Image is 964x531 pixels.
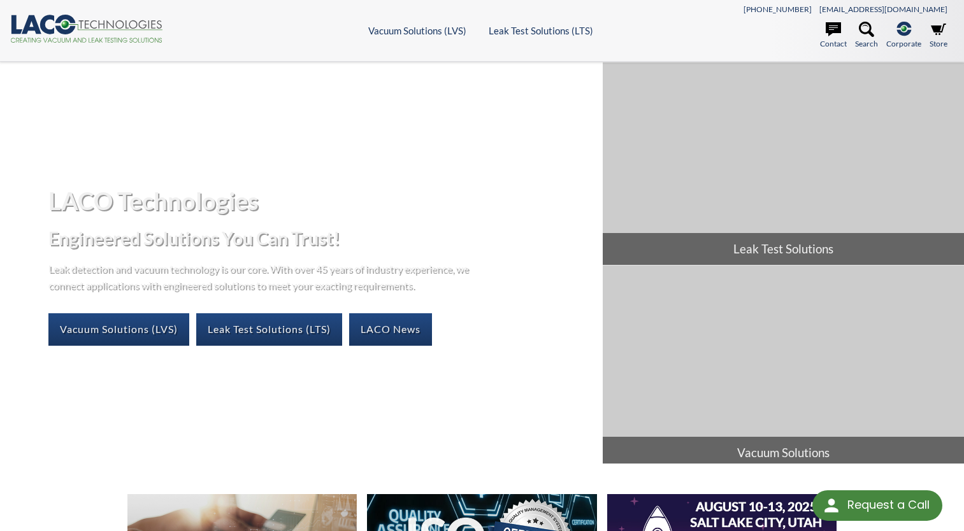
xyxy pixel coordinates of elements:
div: Request a Call [812,490,942,521]
img: round button [821,495,842,516]
span: Corporate [886,38,921,50]
a: Contact [820,22,847,50]
p: Leak detection and vacuum technology is our core. With over 45 years of industry experience, we c... [48,260,475,293]
a: Leak Test Solutions [603,62,964,265]
a: [PHONE_NUMBER] [744,4,812,14]
div: Request a Call [847,490,930,520]
a: Search [855,22,878,50]
a: [EMAIL_ADDRESS][DOMAIN_NAME] [819,4,947,14]
a: Vacuum Solutions (LVS) [48,313,189,345]
a: Leak Test Solutions (LTS) [489,25,593,36]
a: Vacuum Solutions (LVS) [368,25,466,36]
a: LACO News [349,313,432,345]
a: Vacuum Solutions [603,265,964,468]
h1: LACO Technologies [48,185,593,216]
a: Store [930,22,947,50]
a: Leak Test Solutions (LTS) [196,313,342,345]
h2: Engineered Solutions You Can Trust! [48,227,593,250]
span: Vacuum Solutions [603,437,964,469]
span: Leak Test Solutions [603,233,964,265]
